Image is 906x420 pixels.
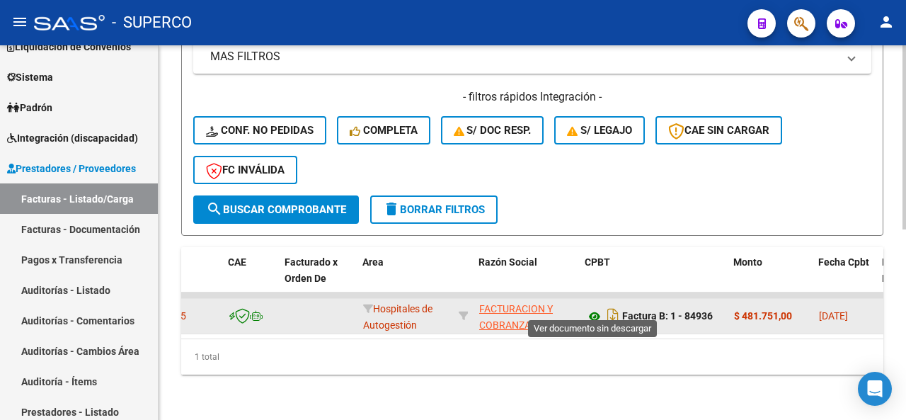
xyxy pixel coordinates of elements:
[818,256,869,268] span: Fecha Cpbt
[350,124,418,137] span: Completa
[206,203,346,216] span: Buscar Comprobante
[479,301,574,331] div: 30715497456
[734,310,792,322] strong: $ 481.751,00
[210,49,837,64] mat-panel-title: MAS FILTROS
[858,372,892,406] div: Open Intercom Messenger
[478,256,537,268] span: Razón Social
[585,256,610,268] span: CPBT
[363,303,432,331] span: Hospitales de Autogestión
[151,247,222,310] datatable-header-cell: ID
[883,310,894,322] span: 18
[7,130,138,146] span: Integración (discapacidad)
[7,100,52,115] span: Padrón
[370,195,498,224] button: Borrar Filtros
[7,161,136,176] span: Prestadores / Proveedores
[206,124,314,137] span: Conf. no pedidas
[878,13,895,30] mat-icon: person
[228,256,246,268] span: CAE
[193,116,326,144] button: Conf. no pedidas
[222,247,279,310] datatable-header-cell: CAE
[7,39,131,55] span: Liquidación de Convenios
[604,305,622,327] i: Descargar documento
[206,200,223,217] mat-icon: search
[362,256,384,268] span: Area
[441,116,544,144] button: S/ Doc Resp.
[279,247,357,310] datatable-header-cell: Facturado x Orden De
[454,124,532,137] span: S/ Doc Resp.
[112,7,192,38] span: - SUPERCO
[11,13,28,30] mat-icon: menu
[7,69,53,85] span: Sistema
[554,116,645,144] button: S/ legajo
[473,247,579,310] datatable-header-cell: Razón Social
[733,256,762,268] span: Monto
[567,124,632,137] span: S/ legajo
[193,195,359,224] button: Buscar Comprobante
[206,164,285,176] span: FC Inválida
[383,203,485,216] span: Borrar Filtros
[383,200,400,217] mat-icon: delete
[819,310,848,322] span: [DATE]
[193,89,871,105] h4: - filtros rápidos Integración -
[622,311,713,322] strong: Factura B: 1 - 84936
[728,247,813,310] datatable-header-cell: Monto
[193,156,297,184] button: FC Inválida
[655,116,782,144] button: CAE SIN CARGAR
[579,247,728,310] datatable-header-cell: CPBT
[668,124,769,137] span: CAE SIN CARGAR
[193,40,871,74] mat-expansion-panel-header: MAS FILTROS
[813,247,876,310] datatable-header-cell: Fecha Cpbt
[357,247,452,310] datatable-header-cell: Area
[479,303,566,363] span: FACTURACION Y COBRANZA DE LOS EFECTORES PUBLICOS S.E.
[337,116,430,144] button: Completa
[181,339,883,375] div: 1 total
[285,256,338,284] span: Facturado x Orden De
